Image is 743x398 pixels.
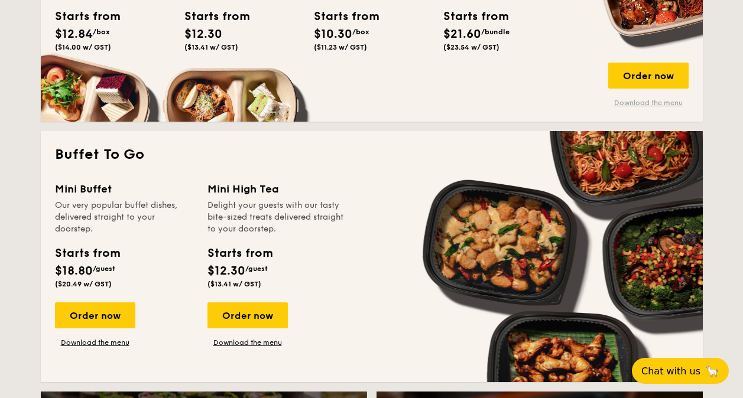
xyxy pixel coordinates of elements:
[443,43,499,51] span: ($23.54 w/ GST)
[641,366,700,377] span: Chat with us
[608,98,689,107] a: Download the menu
[55,280,112,288] span: ($20.49 w/ GST)
[207,200,346,235] div: Delight your guests with our tasty bite-sized treats delivered straight to your doorstep.
[314,8,367,25] div: Starts from
[93,28,110,36] span: /box
[55,200,193,235] div: Our very popular buffet dishes, delivered straight to your doorstep.
[207,244,272,262] div: Starts from
[314,27,352,41] span: $10.30
[55,27,93,41] span: $12.84
[55,338,135,347] a: Download the menu
[443,8,497,25] div: Starts from
[314,43,367,51] span: ($11.23 w/ GST)
[184,27,222,41] span: $12.30
[207,280,261,288] span: ($13.41 w/ GST)
[207,181,346,197] div: Mini High Tea
[184,43,238,51] span: ($13.41 w/ GST)
[55,302,135,328] div: Order now
[55,43,111,51] span: ($14.00 w/ GST)
[55,145,689,164] h2: Buffet To Go
[93,265,115,273] span: /guest
[207,338,288,347] a: Download the menu
[705,364,719,378] span: 🦙
[55,181,193,197] div: Mini Buffet
[443,27,481,41] span: $21.60
[207,302,288,328] div: Order now
[55,244,119,262] div: Starts from
[632,358,729,384] button: Chat with us🦙
[245,265,268,273] span: /guest
[55,8,108,25] div: Starts from
[207,264,245,278] span: $12.30
[608,63,689,89] div: Order now
[55,264,93,278] span: $18.80
[352,28,369,36] span: /box
[481,28,510,36] span: /bundle
[184,8,238,25] div: Starts from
